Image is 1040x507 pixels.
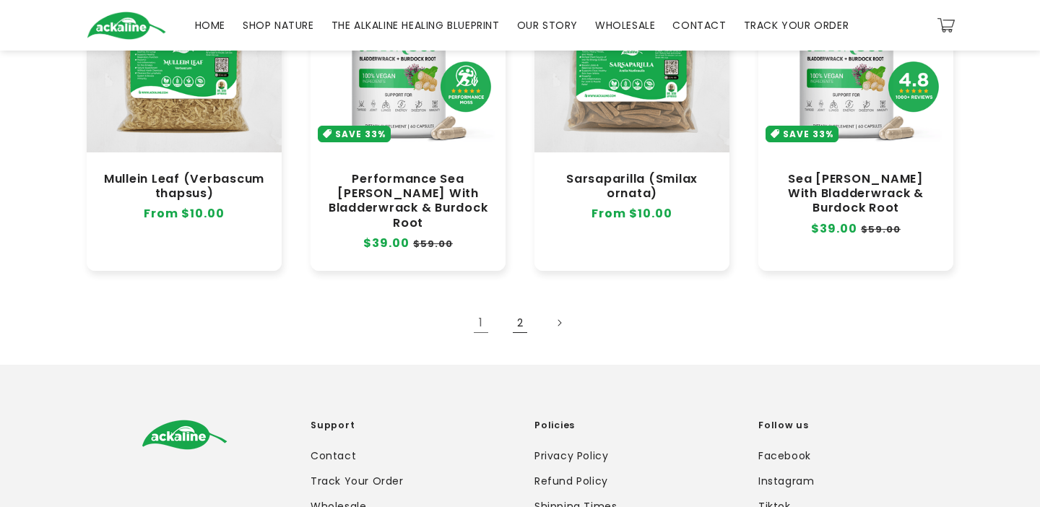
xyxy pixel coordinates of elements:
a: Page 2 [504,307,536,339]
a: THE ALKALINE HEALING BLUEPRINT [323,10,508,40]
h2: Support [311,420,506,431]
h2: Policies [534,420,729,431]
a: Instagram [758,469,814,494]
a: HOME [186,10,234,40]
span: HOME [195,19,225,32]
span: THE ALKALINE HEALING BLUEPRINT [331,19,500,32]
a: Track Your Order [311,469,404,494]
a: OUR STORY [508,10,586,40]
span: CONTACT [672,19,726,32]
a: Contact [311,447,356,469]
a: TRACK YOUR ORDER [735,10,858,40]
span: SHOP NATURE [243,19,314,32]
a: SHOP NATURE [234,10,323,40]
h2: Follow us [758,420,953,431]
span: TRACK YOUR ORDER [744,19,849,32]
a: CONTACT [664,10,734,40]
span: OUR STORY [517,19,578,32]
a: Performance Sea [PERSON_NAME] With Bladderwrack & Burdock Root [325,172,491,230]
a: Mullein Leaf (Verbascum thapsus) [101,172,267,201]
a: Page 1 [465,307,497,339]
a: Sarsaparilla (Smilax ornata) [549,172,715,201]
a: Facebook [758,447,811,469]
nav: Pagination [87,307,953,339]
a: Next page [543,307,575,339]
a: Privacy Policy [534,447,608,469]
a: WHOLESALE [586,10,664,40]
a: Refund Policy [534,469,608,494]
span: WHOLESALE [595,19,655,32]
a: Sea [PERSON_NAME] With Bladderwrack & Burdock Root [773,172,939,215]
img: Ackaline [87,12,166,40]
